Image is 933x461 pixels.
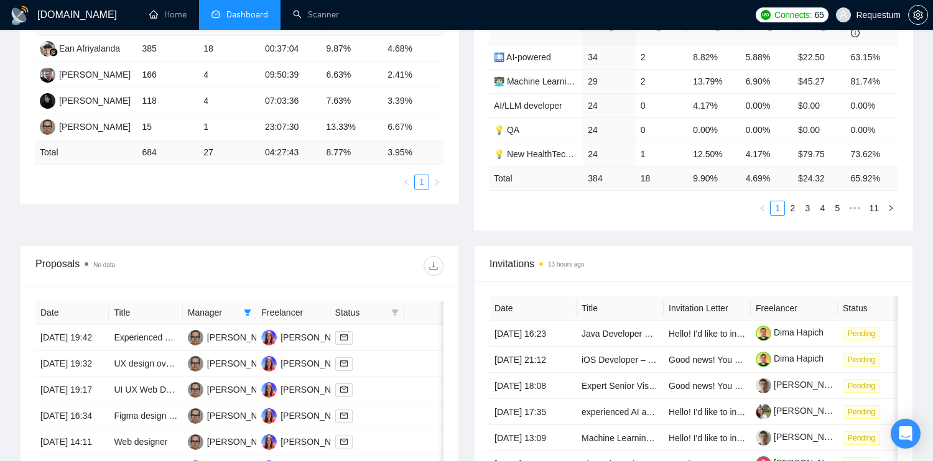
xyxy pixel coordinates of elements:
[335,306,386,319] span: Status
[429,175,444,189] button: right
[741,69,793,93] td: 6.90%
[891,419,921,449] div: Open Intercom Messenger
[49,48,58,57] img: gigradar-bm.png
[771,201,784,215] a: 1
[322,36,383,62] td: 9.87%
[188,358,279,368] a: IK[PERSON_NAME]
[59,120,131,134] div: [PERSON_NAME]
[109,403,182,429] td: Figma design expert for exciting marketplace platform
[260,62,322,88] td: 09:50:39
[399,175,414,189] button: left
[261,436,352,446] a: IP[PERSON_NAME]
[798,21,827,31] span: CPR
[636,45,688,69] td: 2
[548,261,584,268] time: 13 hours ago
[207,409,279,422] div: [PERSON_NAME]
[207,331,279,344] div: [PERSON_NAME]
[741,45,793,69] td: 5.88%
[770,201,785,216] li: 1
[137,36,199,62] td: 385
[664,296,751,321] th: Invitation Letter
[741,117,793,142] td: 0.00%
[293,9,339,20] a: searchScanner
[256,301,330,325] th: Freelancer
[751,296,838,321] th: Freelancer
[908,5,928,25] button: setting
[198,114,260,140] td: 1
[865,201,883,215] a: 11
[414,175,429,189] li: 1
[830,201,845,216] li: 5
[756,354,824,363] a: Dima Hapich
[59,94,131,107] div: [PERSON_NAME]
[383,36,444,62] td: 4.68%
[741,93,793,117] td: 0.00%
[845,201,865,216] li: Next 5 Pages
[490,256,898,272] span: Invitations
[198,88,260,114] td: 4
[688,93,740,117] td: 4.17%
[846,166,898,190] td: 65.92 %
[741,142,793,166] td: 4.17%
[577,296,664,321] th: Title
[846,69,898,93] td: 81.74%
[403,178,411,186] span: left
[908,10,928,20] a: setting
[755,201,770,216] li: Previous Page
[577,425,664,451] td: Machine Learning Engineer — Multimodal Physiological Signal Modeling (ECG, PPG, BP, EHR, Ultrasound)
[746,21,774,31] span: LRR
[636,166,688,190] td: 18
[281,435,352,449] div: [PERSON_NAME]
[846,142,898,166] td: 73.62%
[490,425,577,451] td: [DATE] 13:09
[261,358,352,368] a: IP[PERSON_NAME]
[188,408,203,424] img: IK
[756,352,771,367] img: c1zpTY-JffLoXbRQoJrotKOx957DQaKHXbyZO2cx_O_lEf4DW_FWQA8_9IM84ObBVX
[114,385,307,395] a: UI UX Web Design | E-commerce Website Design
[843,380,885,390] a: Pending
[883,201,898,216] button: right
[793,69,845,93] td: $45.27
[207,357,279,370] div: [PERSON_NAME]
[793,117,845,142] td: $0.00
[843,379,880,393] span: Pending
[756,404,771,419] img: c1MyE9vue34k_ZVeLy9Jl4vS4-r2SKSAwhezICMUMHv-l6mz2C5d2_lDkf6FDj-Q03
[688,45,740,69] td: 8.82%
[793,45,845,69] td: $22.50
[340,438,348,445] span: mail
[188,356,203,372] img: IK
[490,321,577,347] td: [DATE] 16:23
[35,429,109,455] td: [DATE] 14:11
[636,69,688,93] td: 2
[577,321,664,347] td: Java Developer Needed for Shiny App Conversion
[198,36,260,62] td: 18
[261,410,352,420] a: IP[PERSON_NAME]
[588,21,616,31] span: Bids
[583,69,635,93] td: 29
[261,384,352,394] a: IP[PERSON_NAME]
[851,14,874,38] span: Score
[383,88,444,114] td: 3.39%
[755,201,770,216] button: left
[340,360,348,367] span: mail
[774,8,812,22] span: Connects:
[583,166,635,190] td: 384
[322,114,383,140] td: 13.33%
[114,358,345,368] a: UX design overhaul for mobile iOS and Android applications
[35,377,109,403] td: [DATE] 19:17
[40,43,120,53] a: EAEan Afriyalanda
[389,303,401,322] span: filter
[40,121,131,131] a: IK[PERSON_NAME]
[494,21,552,31] span: Scanner Name
[583,117,635,142] td: 24
[793,166,845,190] td: $ 24.32
[433,178,440,186] span: right
[244,309,251,316] span: filter
[109,377,182,403] td: UI UX Web Design | E-commerce Website Design
[843,354,885,364] a: Pending
[494,149,596,159] a: 💡 New HealthTech UI/UX
[137,140,199,165] td: 684
[582,329,776,339] a: Java Developer Needed for Shiny App Conversion
[490,373,577,399] td: [DATE] 18:08
[489,166,583,190] td: Total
